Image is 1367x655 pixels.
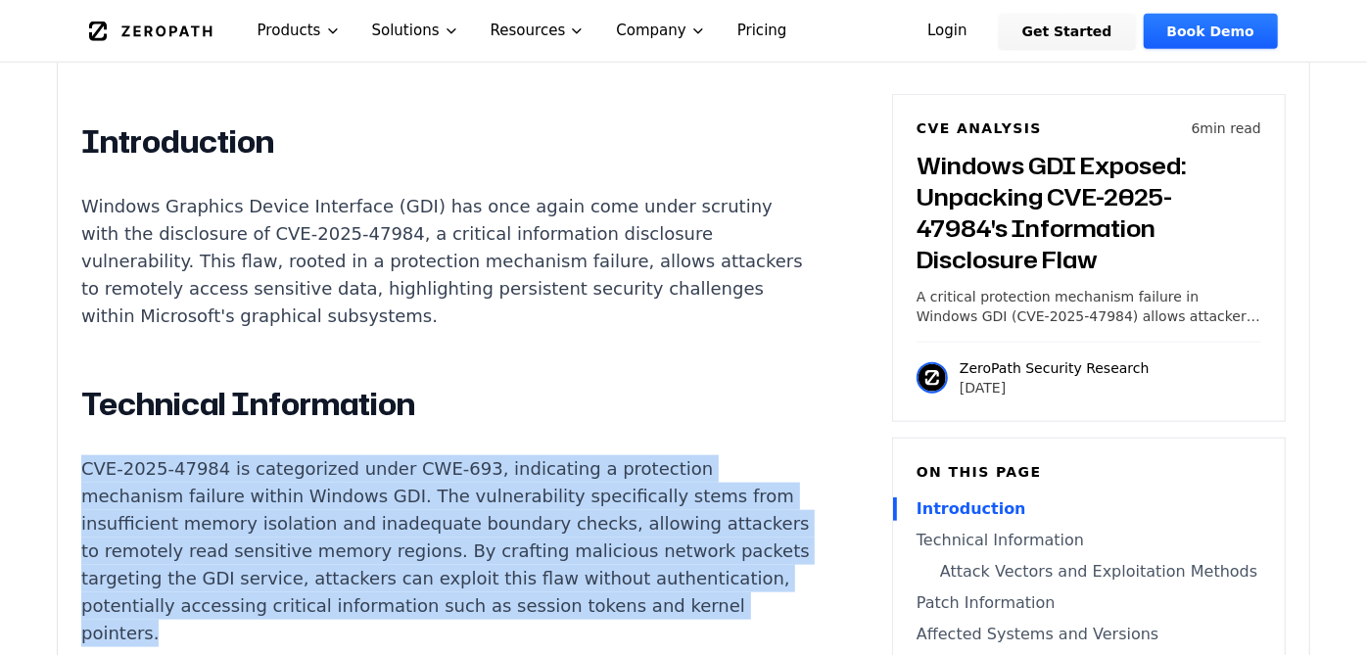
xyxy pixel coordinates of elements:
[917,150,1261,275] h3: Windows GDI Exposed: Unpacking CVE-2025-47984's Information Disclosure Flaw
[81,385,810,424] h2: Technical Information
[81,122,810,162] h2: Introduction
[917,591,1261,615] a: Patch Information
[917,362,948,394] img: ZeroPath Security Research
[1192,118,1261,138] p: 6 min read
[917,118,1042,138] h6: CVE Analysis
[960,378,1150,398] p: [DATE]
[917,287,1261,326] p: A critical protection mechanism failure in Windows GDI (CVE-2025-47984) allows attackers to remot...
[917,529,1261,552] a: Technical Information
[917,462,1261,482] h6: On this page
[81,455,810,647] p: CVE-2025-47984 is categorized under CWE-693, indicating a protection mechanism failure within Win...
[960,358,1150,378] p: ZeroPath Security Research
[904,14,991,49] a: Login
[999,14,1136,49] a: Get Started
[917,560,1261,584] a: Attack Vectors and Exploitation Methods
[917,623,1261,646] a: Affected Systems and Versions
[917,497,1261,521] a: Introduction
[81,193,810,330] p: Windows Graphics Device Interface (GDI) has once again come under scrutiny with the disclosure of...
[1144,14,1278,49] a: Book Demo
